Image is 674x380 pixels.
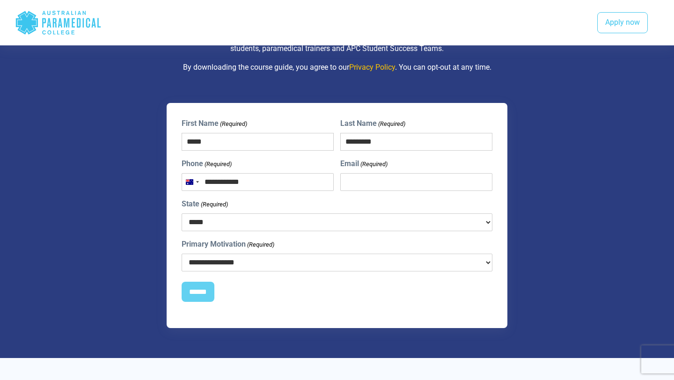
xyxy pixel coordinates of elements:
div: Australian Paramedical College [15,7,102,38]
a: Apply now [597,12,648,34]
label: Email [340,158,388,169]
span: (Required) [359,160,388,169]
button: Selected country [182,174,202,190]
span: (Required) [247,240,275,249]
label: Phone [182,158,232,169]
span: (Required) [220,119,248,129]
a: Privacy Policy [349,63,395,72]
span: (Required) [204,160,232,169]
label: First Name [182,118,247,129]
label: Primary Motivation [182,239,274,250]
label: State [182,198,228,210]
span: (Required) [377,119,405,129]
label: Last Name [340,118,405,129]
span: (Required) [200,200,228,209]
p: By downloading the course guide, you agree to our . You can opt-out at any time. [63,62,611,73]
